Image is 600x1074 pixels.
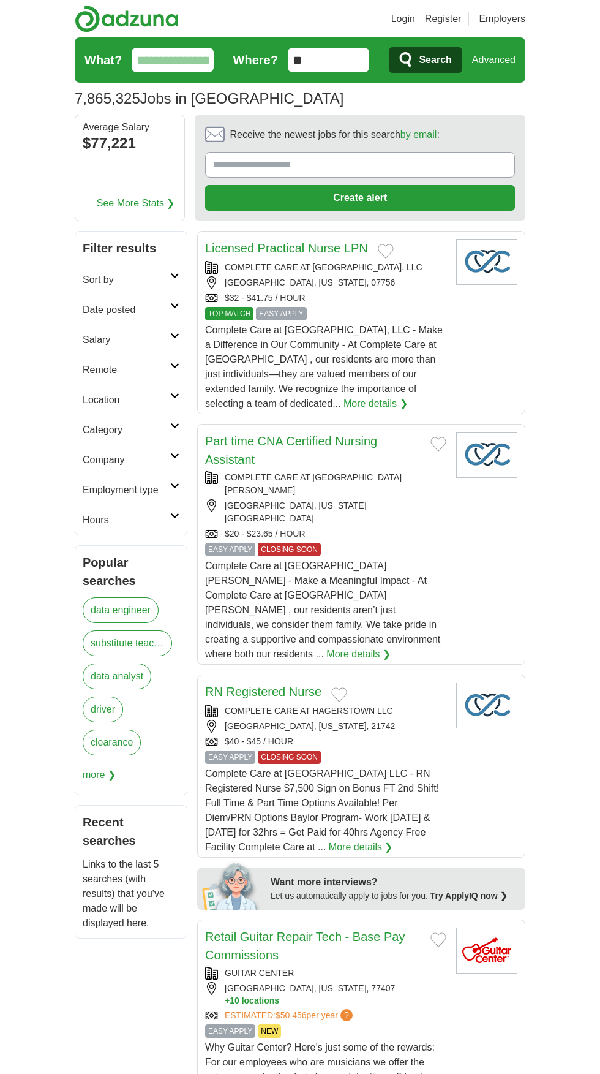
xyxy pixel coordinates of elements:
[205,751,255,764] span: EASY APPLY
[378,244,394,259] button: Add to favorite jobs
[75,385,187,415] a: Location
[340,1009,353,1021] span: ?
[75,265,187,295] a: Sort by
[258,751,321,764] span: CLOSING SOON
[331,687,347,702] button: Add to favorite jobs
[391,12,415,26] a: Login
[83,132,177,154] div: $77,221
[425,12,462,26] a: Register
[205,241,368,255] a: Licensed Practical Nurse LPN
[456,239,517,285] img: Company logo
[205,185,515,211] button: Create alert
[75,505,187,535] a: Hours
[205,705,446,717] div: COMPLETE CARE AT HAGERSTOWN LLC
[329,840,393,855] a: More details ❯
[205,930,405,962] a: Retail Guitar Repair Tech - Base Pay Commissions
[83,453,170,467] h2: Company
[75,475,187,505] a: Employment type
[75,232,187,265] h2: Filter results
[205,543,255,556] span: EASY APPLY
[343,396,408,411] a: More details ❯
[75,325,187,355] a: Salary
[83,303,170,317] h2: Date posted
[205,561,440,659] span: Complete Care at [GEOGRAPHIC_DATA][PERSON_NAME] - Make a Meaningful Impact - At Complete Care at ...
[83,423,170,437] h2: Category
[419,48,451,72] span: Search
[205,982,446,1007] div: [GEOGRAPHIC_DATA], [US_STATE], 77407
[205,292,446,304] div: $32 - $41.75 / HOUR
[205,685,321,698] a: RN Registered Nurse
[83,697,123,722] a: driver
[83,393,170,407] h2: Location
[225,1009,355,1022] a: ESTIMATED:$50,456per year?
[205,434,377,466] a: Part time CNA Certified Nursing Assistant
[400,129,437,140] a: by email
[205,720,446,733] div: [GEOGRAPHIC_DATA], [US_STATE], 21742
[456,683,517,728] img: Company logo
[75,90,343,107] h1: Jobs in [GEOGRAPHIC_DATA]
[83,273,170,287] h2: Sort by
[75,295,187,325] a: Date posted
[83,363,170,377] h2: Remote
[83,630,172,656] a: substitute teacher
[83,513,170,528] h2: Hours
[326,647,391,662] a: More details ❯
[258,1024,281,1038] span: NEW
[205,1024,255,1038] span: EASY APPLY
[430,891,508,901] a: Try ApplyIQ now ❯
[258,543,321,556] span: CLOSING SOON
[205,325,443,409] span: Complete Care at [GEOGRAPHIC_DATA], LLC - Make a Difference in Our Community - At Complete Care a...
[83,763,116,787] span: more ❯
[479,12,525,26] a: Employers
[430,932,446,947] button: Add to favorite jobs
[75,355,187,385] a: Remote
[276,1010,307,1020] span: $50,456
[83,553,179,590] h2: Popular searches
[205,528,446,540] div: $20 - $23.65 / HOUR
[456,432,517,478] img: Company logo
[233,51,278,69] label: Where?
[205,261,446,274] div: COMPLETE CARE AT [GEOGRAPHIC_DATA], LLC
[83,333,170,347] h2: Salary
[271,875,518,890] div: Want more interviews?
[75,88,140,110] span: 7,865,325
[202,861,261,910] img: apply-iq-scientist.png
[75,445,187,475] a: Company
[225,968,294,978] a: GUITAR CENTER
[271,890,518,902] div: Let us automatically apply to jobs for you.
[84,51,122,69] label: What?
[75,5,179,32] img: Adzuna logo
[456,928,517,974] img: Guitar Center logo
[430,437,446,452] button: Add to favorite jobs
[230,127,439,142] span: Receive the newest jobs for this search :
[205,499,446,525] div: [GEOGRAPHIC_DATA], [US_STATE][GEOGRAPHIC_DATA]
[205,735,446,748] div: $40 - $45 / HOUR
[205,276,446,289] div: [GEOGRAPHIC_DATA], [US_STATE], 07756
[75,415,187,445] a: Category
[389,47,462,73] button: Search
[205,768,439,852] span: Complete Care at [GEOGRAPHIC_DATA] LLC - RN Registered Nurse $7,500 Sign on Bonus FT 2nd Shift! F...
[256,307,306,320] span: EASY APPLY
[83,857,179,931] p: Links to the last 5 searches (with results) that you've made will be displayed here.
[83,123,177,132] div: Average Salary
[205,307,253,320] span: TOP MATCH
[83,483,170,497] h2: Employment type
[225,995,230,1007] span: +
[83,730,141,755] a: clearance
[205,471,446,497] div: COMPLETE CARE AT [GEOGRAPHIC_DATA][PERSON_NAME]
[97,196,175,211] a: See More Stats ❯
[472,48,516,72] a: Advanced
[83,813,179,850] h2: Recent searches
[83,664,151,689] a: data analyst
[83,597,159,623] a: data engineer
[225,995,446,1007] button: +10 locations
